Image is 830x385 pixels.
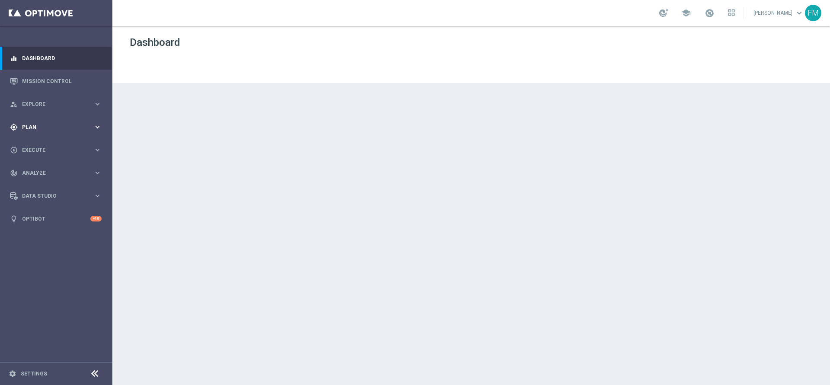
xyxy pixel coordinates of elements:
i: lightbulb [10,215,18,223]
i: keyboard_arrow_right [93,146,102,154]
button: Mission Control [10,78,102,85]
div: Optibot [10,207,102,230]
div: Mission Control [10,70,102,93]
a: Settings [21,371,47,376]
span: Plan [22,125,93,130]
i: keyboard_arrow_right [93,192,102,200]
div: Execute [10,146,93,154]
button: play_circle_outline Execute keyboard_arrow_right [10,147,102,154]
div: Analyze [10,169,93,177]
button: gps_fixed Plan keyboard_arrow_right [10,124,102,131]
button: Data Studio keyboard_arrow_right [10,192,102,199]
span: Execute [22,148,93,153]
i: settings [9,370,16,378]
div: FM [805,5,821,21]
a: [PERSON_NAME]keyboard_arrow_down [753,6,805,19]
span: school [681,8,691,18]
span: keyboard_arrow_down [795,8,804,18]
i: keyboard_arrow_right [93,100,102,108]
i: equalizer [10,55,18,62]
span: Data Studio [22,193,93,199]
button: equalizer Dashboard [10,55,102,62]
span: Analyze [22,170,93,176]
button: lightbulb Optibot +10 [10,215,102,222]
a: Dashboard [22,47,102,70]
button: person_search Explore keyboard_arrow_right [10,101,102,108]
i: track_changes [10,169,18,177]
div: Plan [10,123,93,131]
i: gps_fixed [10,123,18,131]
i: play_circle_outline [10,146,18,154]
div: Data Studio [10,192,93,200]
span: Explore [22,102,93,107]
div: Explore [10,100,93,108]
button: track_changes Analyze keyboard_arrow_right [10,170,102,176]
div: Dashboard [10,47,102,70]
div: +10 [90,216,102,221]
i: person_search [10,100,18,108]
i: keyboard_arrow_right [93,123,102,131]
i: keyboard_arrow_right [93,169,102,177]
a: Optibot [22,207,90,230]
a: Mission Control [22,70,102,93]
